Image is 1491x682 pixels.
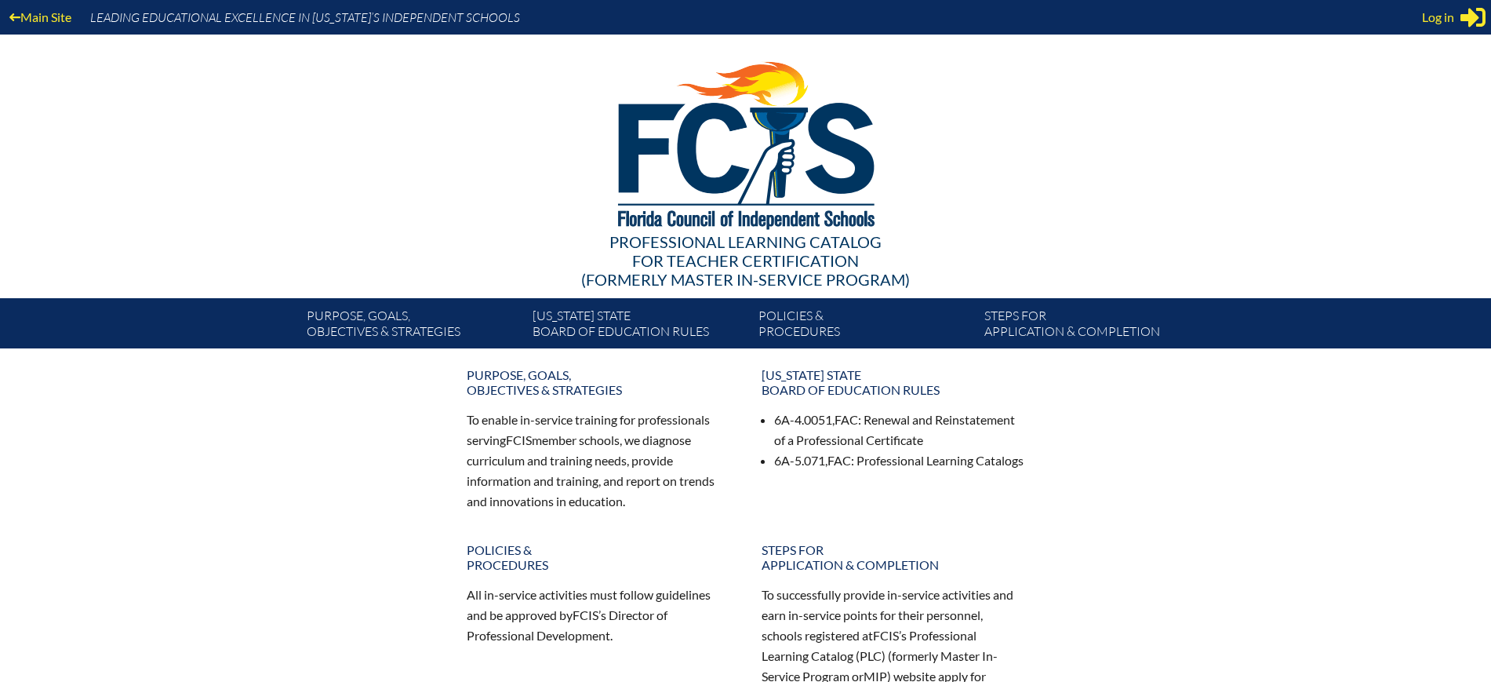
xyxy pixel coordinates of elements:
[467,585,730,646] p: All in-service activities must follow guidelines and be approved by ’s Director of Professional D...
[835,412,858,427] span: FAC
[978,305,1204,348] a: Steps forapplication & completion
[1422,8,1454,27] span: Log in
[467,410,730,511] p: To enable in-service training for professionals serving member schools, we diagnose curriculum an...
[573,607,598,622] span: FCIS
[1460,5,1486,30] svg: Sign in or register
[457,536,740,578] a: Policies &Procedures
[506,432,532,447] span: FCIS
[457,361,740,403] a: Purpose, goals,objectives & strategies
[873,628,899,643] span: FCIS
[774,410,1025,450] li: 6A-4.0051, : Renewal and Reinstatement of a Professional Certificate
[860,648,882,663] span: PLC
[3,6,78,27] a: Main Site
[774,450,1025,471] li: 6A-5.071, : Professional Learning Catalogs
[752,536,1035,578] a: Steps forapplication & completion
[827,453,851,468] span: FAC
[294,232,1198,289] div: Professional Learning Catalog (formerly Master In-service Program)
[584,35,907,249] img: FCISlogo221.eps
[752,305,978,348] a: Policies &Procedures
[752,361,1035,403] a: [US_STATE] StateBoard of Education rules
[300,305,526,348] a: Purpose, goals,objectives & strategies
[632,251,859,270] span: for Teacher Certification
[526,305,752,348] a: [US_STATE] StateBoard of Education rules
